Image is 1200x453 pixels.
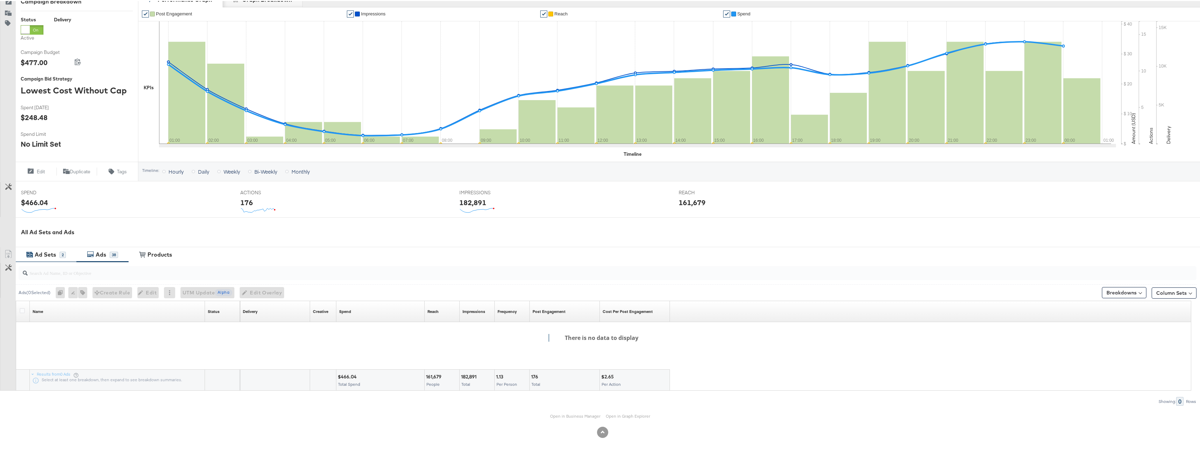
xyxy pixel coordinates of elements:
div: $477.00 [21,56,48,67]
div: Products [148,250,172,258]
div: Ad Sets [35,250,56,258]
a: Open in Graph Explorer [606,412,650,418]
div: KPIs [144,83,154,90]
a: Shows the current state of your Ad. [208,308,220,313]
a: Ad Name. [33,308,43,313]
span: Weekly [224,167,240,174]
div: Rows [1186,398,1196,403]
div: Reach [427,308,439,313]
span: Bi-Weekly [254,167,277,174]
span: Spent [DATE] [21,103,73,110]
span: Reach [554,10,568,15]
text: Amount (USD) [1130,112,1137,143]
span: IMPRESSIONS [459,188,512,195]
a: Open in Business Manager [550,412,601,418]
div: 182,891 [459,196,486,207]
div: 176 [240,196,253,207]
button: Duplicate [56,166,97,175]
div: 2 [60,251,66,257]
div: Ads [96,250,106,258]
div: 38 [110,251,118,257]
span: Duplicate [70,167,90,174]
div: Status [21,15,43,22]
button: Breakdowns [1102,286,1146,297]
a: The average number of times your ad was served to each person. [498,308,517,313]
span: Edit [37,167,45,174]
div: Lowest Cost Without Cap [21,83,133,95]
span: Campaign Budget [21,48,73,55]
text: Actions [1148,126,1154,143]
div: Impressions [462,308,485,313]
span: Tags [117,167,127,174]
span: SPEND [21,188,74,195]
div: Ads ( 0 Selected) [19,288,50,295]
a: ✔ [540,9,547,16]
div: Name [33,308,43,313]
span: REACH [679,188,731,195]
a: Shows the creative associated with your ad. [313,308,328,313]
span: Monthly [292,167,310,174]
div: Timeline [624,150,642,156]
a: The total amount spent to date. [339,308,351,313]
div: Campaign Bid Strategy [21,75,133,81]
button: Tags [97,166,138,175]
span: Hourly [169,167,184,174]
a: ✔ [347,9,354,16]
div: Spend [339,308,351,313]
span: Daily [198,167,209,174]
div: Delivery [243,308,258,313]
div: Timeline: [142,167,159,172]
span: Impressions [361,10,385,15]
div: Post Engagement [533,308,565,313]
button: Column Sets [1152,286,1196,298]
span: ACTIONS [240,188,293,195]
a: The number of actions related to your Page's posts as a result of your ad. [533,308,565,313]
span: Spend [737,10,750,15]
h4: There is no data to display [548,333,648,341]
input: Search Ad Name, ID or Objective [28,262,1084,276]
a: ✔ [142,9,149,16]
div: No Limit Set [21,138,61,148]
span: Spend Limit [21,130,73,137]
div: Creative [313,308,328,313]
a: The average cost per action related to your Page's posts as a result of your ad. [603,308,653,313]
a: ✔ [723,9,730,16]
div: 0 [56,286,68,297]
div: 161,679 [679,196,706,207]
text: Delivery [1165,125,1172,143]
div: $248.48 [21,111,48,121]
div: Status [208,308,220,313]
div: Frequency [498,308,517,313]
button: Edit [15,166,56,175]
a: The number of times your ad was served. On mobile apps an ad is counted as served the first time ... [462,308,485,313]
div: $466.04 [21,196,48,207]
span: Post Engagement [156,10,192,15]
div: Showing: [1158,398,1176,403]
div: 0 [1176,396,1184,405]
a: The number of people your ad was served to. [427,308,439,313]
div: Delivery [54,15,71,22]
a: Reflects the ability of your Ad to achieve delivery. [243,308,258,313]
div: Cost Per Post Engagement [603,308,653,313]
label: Active [21,34,43,40]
